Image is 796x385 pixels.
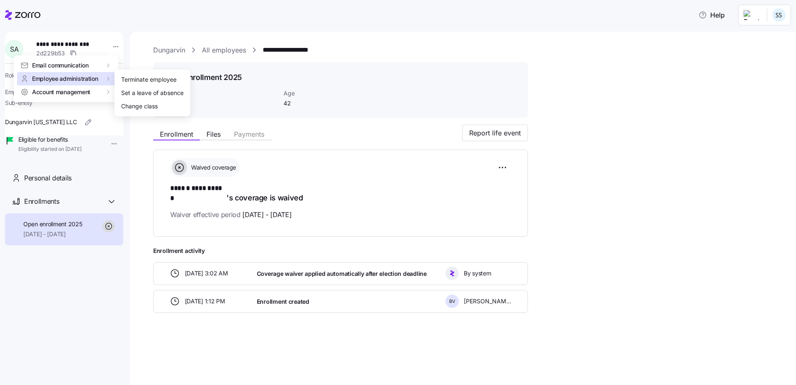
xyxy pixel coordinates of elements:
div: Change class [121,102,158,111]
span: Email communication [32,61,89,70]
span: Employee administration [32,75,98,83]
div: Terminate employee [121,75,177,84]
span: Account management [32,88,90,96]
div: Set a leave of absence [121,88,184,97]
